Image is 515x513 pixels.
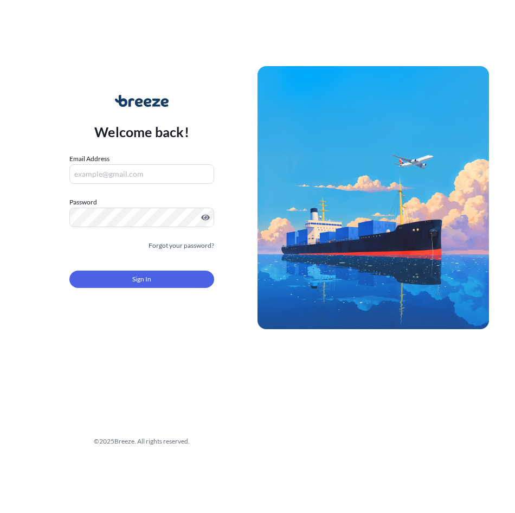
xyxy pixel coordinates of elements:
[201,213,210,222] button: Show password
[69,271,214,288] button: Sign In
[132,274,151,285] span: Sign In
[26,436,257,447] div: © 2025 Breeze. All rights reserved.
[69,153,110,164] label: Email Address
[94,123,189,140] p: Welcome back!
[69,164,214,184] input: example@gmail.com
[149,240,214,251] a: Forgot your password?
[69,197,214,208] label: Password
[257,66,489,329] img: Ship illustration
